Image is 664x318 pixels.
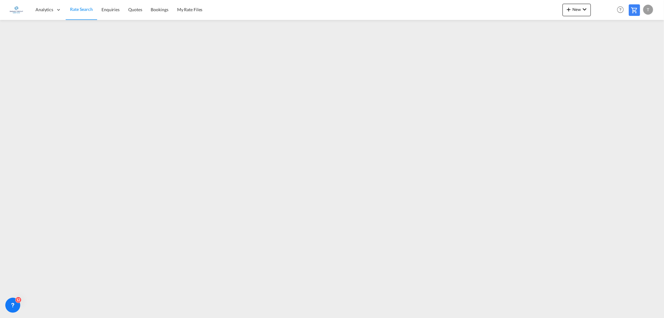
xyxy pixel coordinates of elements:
img: 6a2c35f0b7c411ef99d84d375d6e7407.jpg [9,3,23,17]
md-icon: icon-plus 400-fg [565,6,572,13]
span: Analytics [35,7,53,13]
span: Help [615,4,626,15]
div: Help [615,4,629,16]
span: New [565,7,588,12]
span: My Rate Files [177,7,203,12]
span: Rate Search [70,7,93,12]
span: Enquiries [101,7,120,12]
span: Quotes [128,7,142,12]
div: T [643,5,653,15]
span: Bookings [151,7,168,12]
md-icon: icon-chevron-down [581,6,588,13]
button: icon-plus 400-fgNewicon-chevron-down [563,4,591,16]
